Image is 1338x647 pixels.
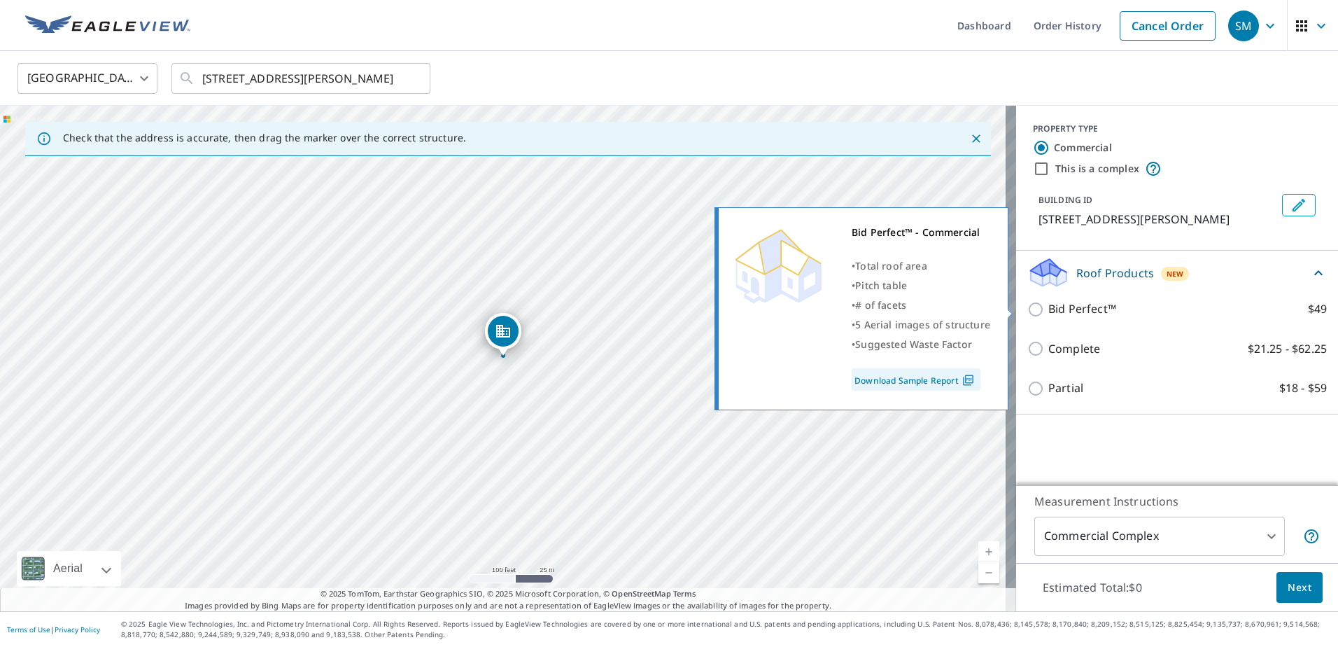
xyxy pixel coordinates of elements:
[1048,380,1083,397] p: Partial
[855,279,907,292] span: Pitch table
[49,551,87,586] div: Aerial
[978,541,999,562] a: Current Level 18, Zoom In
[7,625,100,634] p: |
[7,625,50,634] a: Terms of Use
[321,588,696,600] span: © 2025 TomTom, Earthstar Geographics SIO, © 2025 Microsoft Corporation, ©
[1048,300,1116,318] p: Bid Perfect™
[729,223,827,307] img: Premium
[1248,340,1327,358] p: $21.25 - $62.25
[852,315,990,335] div: •
[1038,194,1092,206] p: BUILDING ID
[1228,11,1259,41] div: SM
[1034,493,1320,510] p: Measurement Instructions
[1120,11,1216,41] a: Cancel Order
[855,318,990,331] span: 5 Aerial images of structure
[959,374,978,387] img: Pdf Icon
[1276,572,1323,604] button: Next
[1031,572,1153,603] p: Estimated Total: $0
[17,59,157,98] div: [GEOGRAPHIC_DATA]
[1076,265,1154,281] p: Roof Products
[852,335,990,354] div: •
[855,298,906,312] span: # of facets
[1033,123,1321,135] div: PROPERTY TYPE
[25,15,190,36] img: EV Logo
[1055,162,1139,176] label: This is a complex
[1054,141,1112,155] label: Commercial
[202,59,402,98] input: Search by address or latitude-longitude
[121,619,1331,640] p: © 2025 Eagle View Technologies, Inc. and Pictometry International Corp. All Rights Reserved. Repo...
[1034,517,1285,556] div: Commercial Complex
[855,259,927,272] span: Total roof area
[967,130,985,148] button: Close
[673,588,696,599] a: Terms
[1027,256,1327,289] div: Roof ProductsNew
[852,295,990,315] div: •
[1303,528,1320,545] span: Each building may require a separate measurement report; if so, your account will be billed per r...
[1167,268,1184,279] span: New
[852,276,990,295] div: •
[1282,194,1316,216] button: Edit building 1
[1038,211,1276,228] p: [STREET_ADDRESS][PERSON_NAME]
[978,562,999,583] a: Current Level 18, Zoom Out
[485,313,521,356] div: Dropped pin, building 1, Commercial property, 1026 S Jackson St Louisville, KY 40203
[852,223,990,242] div: Bid Perfect™ - Commercial
[1288,579,1311,597] span: Next
[55,625,100,634] a: Privacy Policy
[17,551,121,586] div: Aerial
[852,256,990,276] div: •
[1279,380,1327,397] p: $18 - $59
[852,368,980,391] a: Download Sample Report
[612,588,670,599] a: OpenStreetMap
[1308,300,1327,318] p: $49
[1048,340,1100,358] p: Complete
[855,338,972,351] span: Suggested Waste Factor
[63,132,466,144] p: Check that the address is accurate, then drag the marker over the correct structure.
